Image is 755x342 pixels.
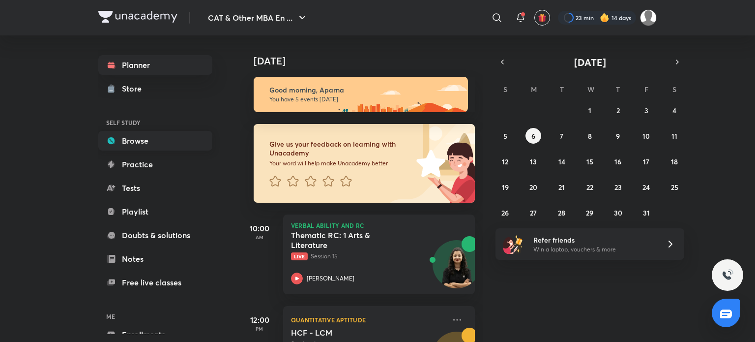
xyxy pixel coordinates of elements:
[554,154,570,169] button: October 14, 2025
[530,157,537,166] abbr: October 13, 2025
[98,225,212,245] a: Doubts & solutions
[497,154,513,169] button: October 12, 2025
[672,85,676,94] abbr: Saturday
[98,308,212,325] h6: ME
[582,128,598,144] button: October 8, 2025
[98,114,212,131] h6: SELF STUDY
[586,208,593,218] abbr: October 29, 2025
[269,86,459,94] h6: Good morning, Aparna
[501,208,509,218] abbr: October 26, 2025
[503,234,523,254] img: referral
[98,178,212,198] a: Tests
[643,208,650,218] abbr: October 31, 2025
[307,274,354,283] p: [PERSON_NAME]
[639,154,654,169] button: October 17, 2025
[582,154,598,169] button: October 15, 2025
[538,13,547,22] img: avatar
[497,179,513,195] button: October 19, 2025
[240,222,279,234] h5: 10:00
[639,128,654,144] button: October 10, 2025
[534,10,550,26] button: avatar
[533,245,654,254] p: Win a laptop, vouchers & more
[586,157,593,166] abbr: October 15, 2025
[291,222,467,228] p: Verbal Ability and RC
[497,205,513,220] button: October 26, 2025
[98,202,212,221] a: Playlist
[122,83,147,94] div: Store
[610,205,626,220] button: October 30, 2025
[672,106,676,115] abbr: October 4, 2025
[502,157,508,166] abbr: October 12, 2025
[667,128,682,144] button: October 11, 2025
[614,157,621,166] abbr: October 16, 2025
[582,205,598,220] button: October 29, 2025
[525,205,541,220] button: October 27, 2025
[722,269,733,281] img: ttu
[98,273,212,292] a: Free live classes
[614,208,622,218] abbr: October 30, 2025
[616,85,620,94] abbr: Thursday
[525,179,541,195] button: October 20, 2025
[639,205,654,220] button: October 31, 2025
[503,85,507,94] abbr: Sunday
[525,128,541,144] button: October 6, 2025
[639,179,654,195] button: October 24, 2025
[614,183,622,192] abbr: October 23, 2025
[98,155,212,174] a: Practice
[525,154,541,169] button: October 13, 2025
[497,128,513,144] button: October 5, 2025
[240,326,279,332] p: PM
[600,13,610,23] img: streak
[291,328,413,338] h5: HCF - LCM
[671,157,678,166] abbr: October 18, 2025
[558,157,565,166] abbr: October 14, 2025
[558,183,565,192] abbr: October 21, 2025
[503,131,507,141] abbr: October 5, 2025
[433,246,480,293] img: Avatar
[554,179,570,195] button: October 21, 2025
[586,183,593,192] abbr: October 22, 2025
[610,179,626,195] button: October 23, 2025
[530,208,537,218] abbr: October 27, 2025
[610,102,626,118] button: October 2, 2025
[639,102,654,118] button: October 3, 2025
[587,85,594,94] abbr: Wednesday
[610,154,626,169] button: October 16, 2025
[640,9,657,26] img: Aparna Dubey
[531,85,537,94] abbr: Monday
[98,79,212,98] a: Store
[202,8,314,28] button: CAT & Other MBA En ...
[269,95,459,103] p: You have 5 events [DATE]
[533,235,654,245] h6: Refer friends
[98,11,177,23] img: Company Logo
[643,157,649,166] abbr: October 17, 2025
[582,179,598,195] button: October 22, 2025
[291,252,308,260] span: Live
[588,106,591,115] abbr: October 1, 2025
[616,106,620,115] abbr: October 2, 2025
[588,131,592,141] abbr: October 8, 2025
[254,55,485,67] h4: [DATE]
[502,183,509,192] abbr: October 19, 2025
[558,208,565,218] abbr: October 28, 2025
[610,128,626,144] button: October 9, 2025
[667,154,682,169] button: October 18, 2025
[531,131,535,141] abbr: October 6, 2025
[642,131,650,141] abbr: October 10, 2025
[98,55,212,75] a: Planner
[98,131,212,151] a: Browse
[529,183,537,192] abbr: October 20, 2025
[582,102,598,118] button: October 1, 2025
[98,11,177,25] a: Company Logo
[560,85,564,94] abbr: Tuesday
[269,140,413,157] h6: Give us your feedback on learning with Unacademy
[240,234,279,240] p: AM
[554,205,570,220] button: October 28, 2025
[269,159,413,167] p: Your word will help make Unacademy better
[254,77,468,112] img: morning
[574,56,606,69] span: [DATE]
[642,183,650,192] abbr: October 24, 2025
[291,252,445,261] p: Session 15
[560,131,563,141] abbr: October 7, 2025
[98,249,212,269] a: Notes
